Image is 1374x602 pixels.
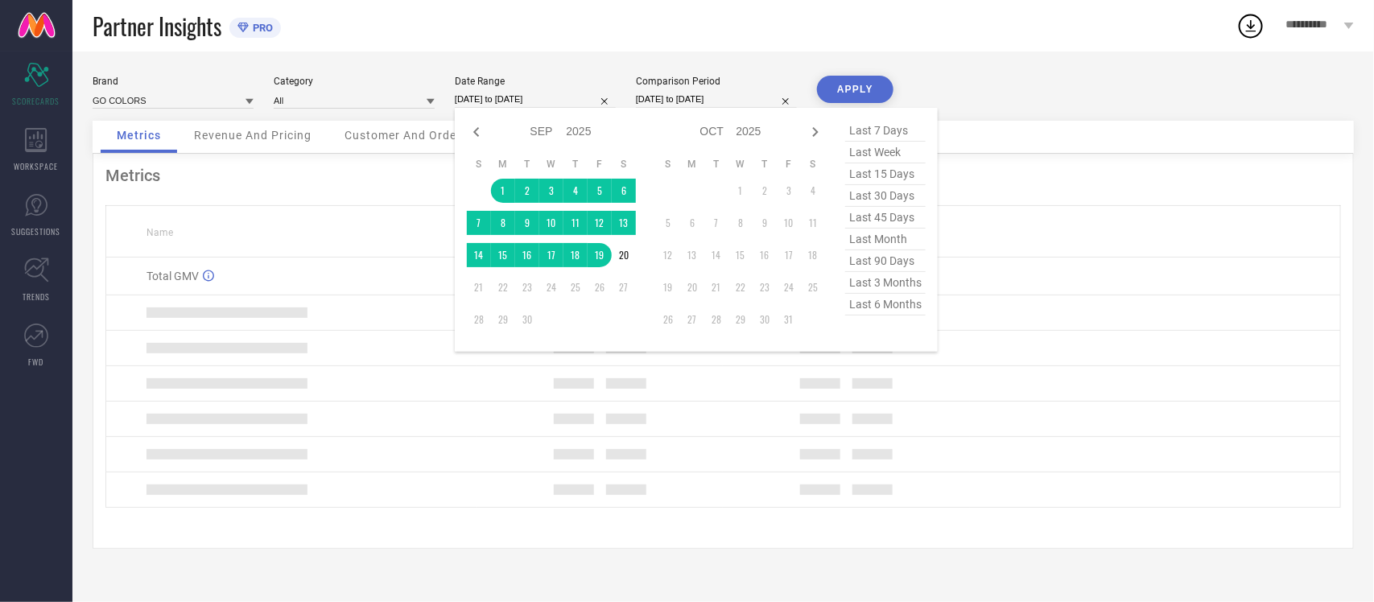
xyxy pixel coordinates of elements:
th: Thursday [563,158,588,171]
th: Saturday [612,158,636,171]
td: Sun Oct 19 2025 [656,275,680,299]
span: PRO [249,22,273,34]
td: Thu Oct 02 2025 [753,179,777,203]
th: Friday [777,158,801,171]
td: Thu Oct 09 2025 [753,211,777,235]
th: Wednesday [539,158,563,171]
span: last 30 days [845,185,926,207]
td: Wed Sep 03 2025 [539,179,563,203]
td: Thu Sep 11 2025 [563,211,588,235]
td: Mon Sep 08 2025 [491,211,515,235]
span: Customer And Orders [345,129,468,142]
td: Wed Oct 01 2025 [728,179,753,203]
td: Sun Sep 14 2025 [467,243,491,267]
td: Thu Sep 18 2025 [563,243,588,267]
td: Fri Oct 24 2025 [777,275,801,299]
td: Wed Oct 15 2025 [728,243,753,267]
td: Fri Oct 17 2025 [777,243,801,267]
div: Brand [93,76,254,87]
td: Sun Oct 26 2025 [656,307,680,332]
td: Wed Sep 10 2025 [539,211,563,235]
td: Sat Sep 20 2025 [612,243,636,267]
td: Sun Oct 12 2025 [656,243,680,267]
td: Thu Sep 04 2025 [563,179,588,203]
td: Tue Oct 07 2025 [704,211,728,235]
span: last 3 months [845,272,926,294]
td: Mon Sep 29 2025 [491,307,515,332]
td: Wed Sep 24 2025 [539,275,563,299]
td: Mon Sep 22 2025 [491,275,515,299]
td: Thu Oct 30 2025 [753,307,777,332]
td: Tue Oct 28 2025 [704,307,728,332]
td: Mon Oct 27 2025 [680,307,704,332]
td: Sat Sep 13 2025 [612,211,636,235]
input: Select date range [455,91,616,108]
button: APPLY [817,76,893,103]
span: TRENDS [23,291,50,303]
td: Wed Sep 17 2025 [539,243,563,267]
td: Mon Sep 15 2025 [491,243,515,267]
span: last 6 months [845,294,926,315]
span: Metrics [117,129,161,142]
span: Revenue And Pricing [194,129,312,142]
span: Total GMV [146,270,199,282]
td: Tue Sep 02 2025 [515,179,539,203]
td: Wed Oct 22 2025 [728,275,753,299]
td: Mon Sep 01 2025 [491,179,515,203]
th: Friday [588,158,612,171]
div: Comparison Period [636,76,797,87]
span: last 45 days [845,207,926,229]
td: Sun Sep 28 2025 [467,307,491,332]
td: Sat Oct 18 2025 [801,243,825,267]
td: Fri Oct 03 2025 [777,179,801,203]
td: Tue Sep 16 2025 [515,243,539,267]
td: Mon Oct 20 2025 [680,275,704,299]
span: last 15 days [845,163,926,185]
td: Sat Sep 06 2025 [612,179,636,203]
td: Fri Sep 05 2025 [588,179,612,203]
th: Thursday [753,158,777,171]
th: Wednesday [728,158,753,171]
td: Thu Oct 16 2025 [753,243,777,267]
td: Wed Oct 08 2025 [728,211,753,235]
th: Monday [680,158,704,171]
td: Tue Sep 09 2025 [515,211,539,235]
div: Next month [806,122,825,142]
td: Wed Oct 29 2025 [728,307,753,332]
th: Sunday [656,158,680,171]
td: Fri Sep 26 2025 [588,275,612,299]
td: Sat Sep 27 2025 [612,275,636,299]
td: Sat Oct 11 2025 [801,211,825,235]
td: Fri Oct 31 2025 [777,307,801,332]
td: Tue Sep 30 2025 [515,307,539,332]
span: WORKSPACE [14,160,59,172]
td: Sun Sep 07 2025 [467,211,491,235]
td: Tue Oct 21 2025 [704,275,728,299]
th: Monday [491,158,515,171]
th: Tuesday [515,158,539,171]
span: last 90 days [845,250,926,272]
span: SUGGESTIONS [12,225,61,237]
td: Mon Oct 13 2025 [680,243,704,267]
span: Partner Insights [93,10,221,43]
th: Tuesday [704,158,728,171]
td: Tue Sep 23 2025 [515,275,539,299]
th: Sunday [467,158,491,171]
div: Category [274,76,435,87]
input: Select comparison period [636,91,797,108]
th: Saturday [801,158,825,171]
span: last month [845,229,926,250]
span: Name [146,227,173,238]
div: Date Range [455,76,616,87]
div: Previous month [467,122,486,142]
span: SCORECARDS [13,95,60,107]
td: Fri Sep 19 2025 [588,243,612,267]
td: Mon Oct 06 2025 [680,211,704,235]
td: Sun Oct 05 2025 [656,211,680,235]
td: Sat Oct 25 2025 [801,275,825,299]
span: last 7 days [845,120,926,142]
td: Thu Sep 25 2025 [563,275,588,299]
td: Tue Oct 14 2025 [704,243,728,267]
div: Open download list [1236,11,1265,40]
div: Metrics [105,166,1341,185]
